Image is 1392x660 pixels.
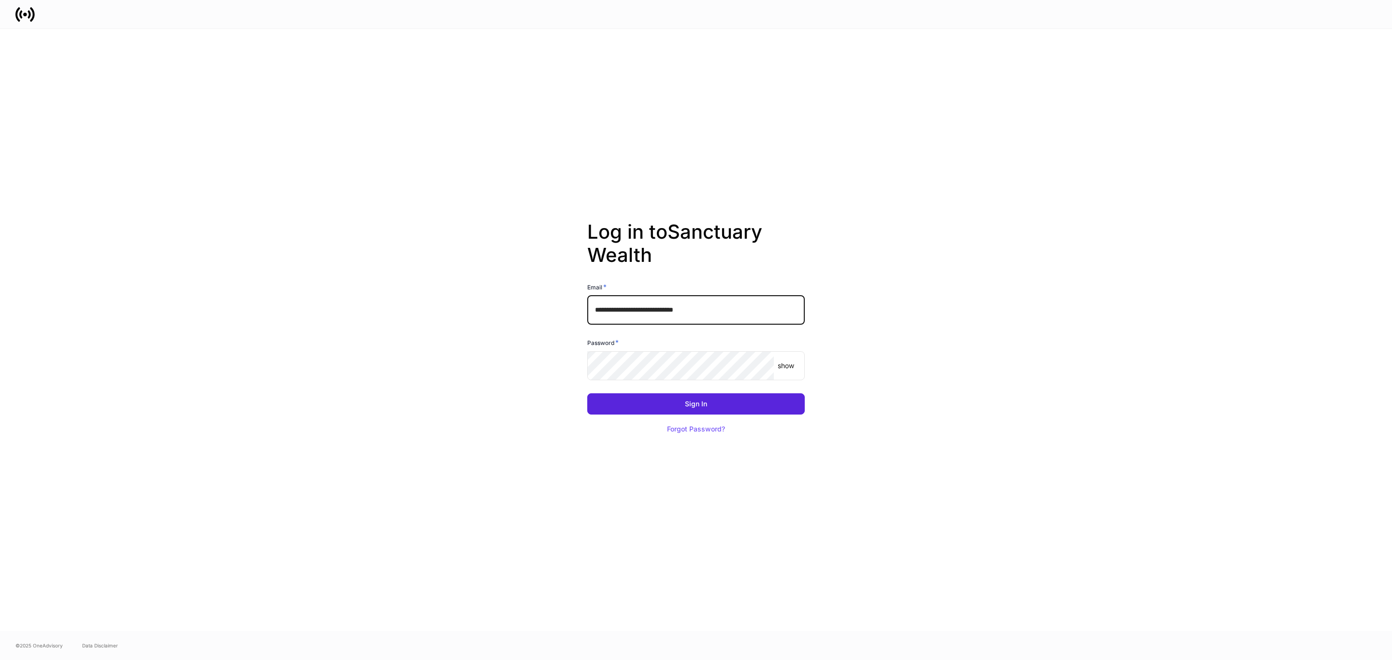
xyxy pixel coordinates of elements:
h6: Password [587,338,619,347]
span: © 2025 OneAdvisory [15,642,63,649]
div: Forgot Password? [667,426,725,432]
div: Sign In [685,401,707,407]
button: Forgot Password? [655,418,737,440]
button: Sign In [587,393,805,415]
h6: Email [587,282,607,292]
h2: Log in to Sanctuary Wealth [587,220,805,282]
p: show [778,361,794,371]
a: Data Disclaimer [82,642,118,649]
